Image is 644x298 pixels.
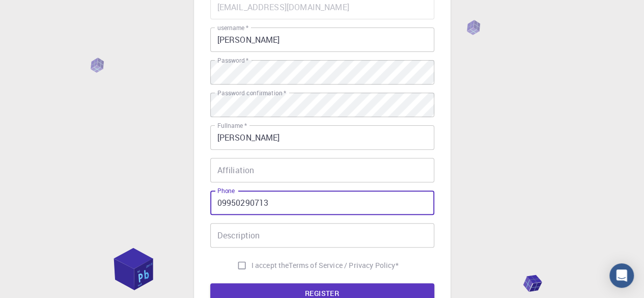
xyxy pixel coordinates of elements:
[289,260,398,270] a: Terms of Service / Privacy Policy*
[217,56,248,65] label: Password
[217,186,235,195] label: Phone
[289,260,398,270] p: Terms of Service / Privacy Policy *
[609,263,634,288] div: Open Intercom Messenger
[217,89,286,97] label: Password confirmation
[251,260,289,270] span: I accept the
[217,121,247,130] label: Fullname
[217,23,248,32] label: username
